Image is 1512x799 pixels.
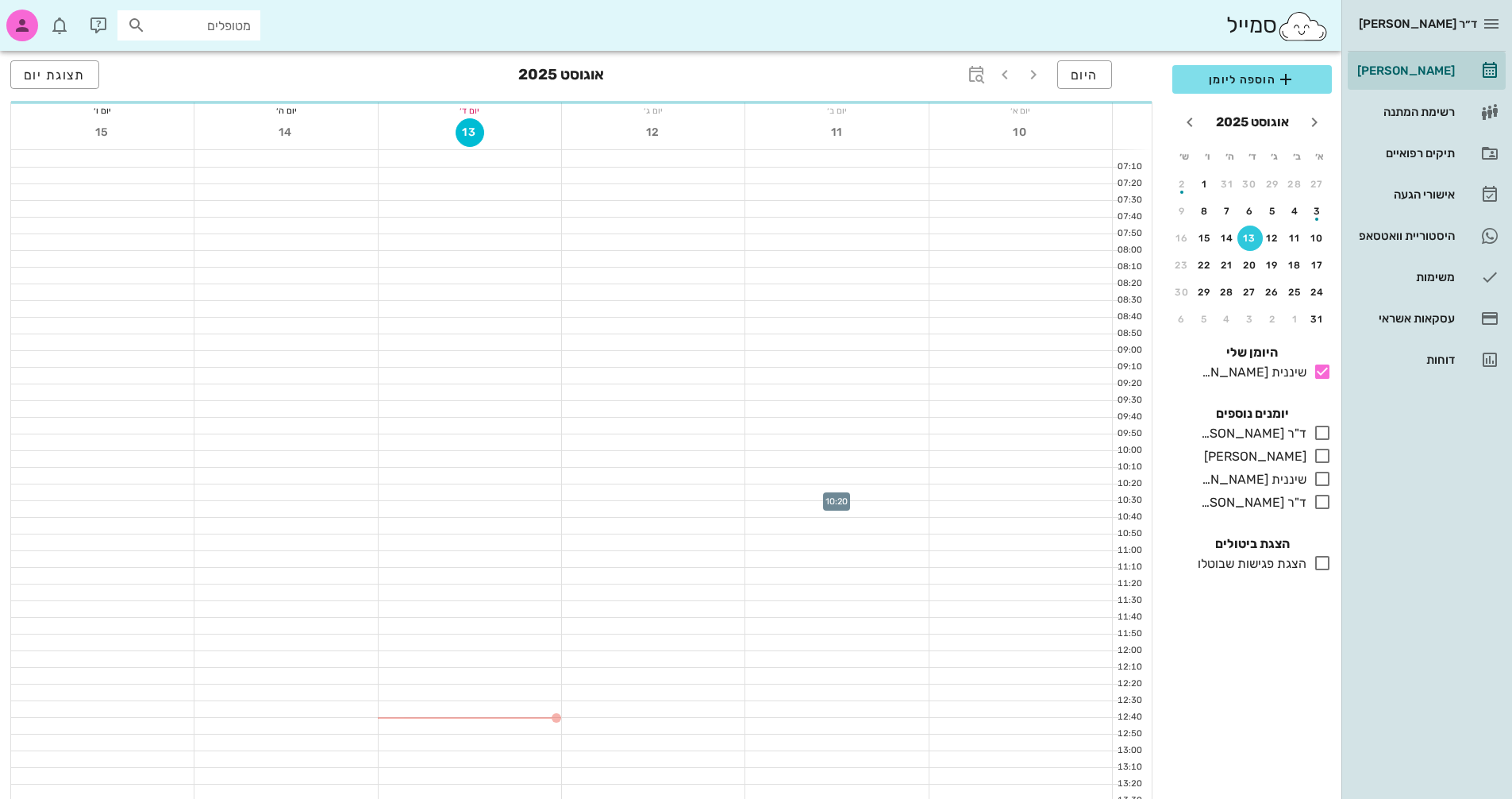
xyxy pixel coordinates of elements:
button: 27 [1305,172,1330,197]
div: 12:20 [1113,677,1145,691]
th: ש׳ [1174,143,1195,170]
button: 2 [1260,307,1285,332]
div: 27 [1305,179,1330,190]
a: אישורי הגעה [1348,176,1506,214]
div: 29 [1260,179,1285,190]
div: 12:30 [1113,694,1145,708]
div: 09:30 [1113,394,1145,407]
th: ו׳ [1196,143,1217,170]
button: 2 [1169,172,1195,197]
div: 31 [1214,179,1240,190]
div: 07:20 [1113,177,1145,191]
a: דוחות [1348,341,1506,379]
div: 12:40 [1113,711,1145,724]
button: 28 [1214,280,1240,305]
div: 10:30 [1113,494,1145,508]
div: 12:10 [1113,661,1145,674]
button: 20 [1237,253,1263,278]
button: 9 [1169,199,1195,224]
div: 5 [1192,314,1218,325]
div: 09:40 [1113,411,1145,424]
button: 15 [1192,226,1218,251]
button: 25 [1283,280,1308,305]
div: תיקים רפואיים [1354,147,1455,160]
div: 24 [1305,287,1330,298]
div: 28 [1283,179,1308,190]
div: יום ד׳ [379,102,561,118]
div: 17 [1305,260,1330,271]
div: שיננית [PERSON_NAME] [1195,470,1306,489]
div: עסקאות אשראי [1354,312,1455,325]
button: 7 [1214,199,1240,224]
th: ב׳ [1287,143,1307,170]
button: 28 [1283,172,1308,197]
div: 29 [1192,287,1218,298]
button: חודש הבא [1175,108,1204,137]
div: ד"ר [PERSON_NAME] [1195,493,1306,512]
div: 23 [1169,260,1195,271]
div: 12:00 [1113,644,1145,658]
button: 6 [1237,199,1263,224]
button: תצוגת יום [10,60,99,89]
div: ד"ר [PERSON_NAME] [1195,424,1306,443]
div: 11:40 [1113,611,1145,624]
div: יום ג׳ [562,102,744,118]
a: היסטוריית וואטסאפ [1348,217,1506,255]
button: 27 [1237,280,1263,305]
div: 07:40 [1113,210,1145,224]
div: 28 [1214,287,1240,298]
div: [PERSON_NAME] [1198,447,1306,466]
div: 18 [1283,260,1308,271]
div: 08:20 [1113,277,1145,291]
div: 09:50 [1113,427,1145,441]
a: עסקאות אשראי [1348,299,1506,338]
div: 10:10 [1113,461,1145,474]
button: היום [1057,60,1112,89]
button: 26 [1260,280,1285,305]
div: 11:10 [1113,561,1145,574]
button: 17 [1305,253,1330,278]
button: הוספה ליומן [1172,65,1332,94]
a: [PERSON_NAME] [1348,52,1506,90]
div: 14 [1214,233,1240,244]
div: רשימת המתנה [1354,106,1455,118]
button: 5 [1260,199,1285,224]
div: 08:40 [1113,311,1145,324]
button: 10 [1305,226,1330,251]
button: 29 [1260,172,1285,197]
div: סמייל [1226,9,1329,43]
div: 11:50 [1113,627,1145,641]
div: 13:20 [1113,778,1145,791]
div: 13:00 [1113,744,1145,758]
span: תצוגת יום [24,68,86,83]
button: 30 [1237,172,1263,197]
button: 31 [1214,172,1240,197]
div: יום ב׳ [745,102,928,118]
button: 24 [1305,280,1330,305]
div: 30 [1237,179,1263,190]
div: 12:50 [1113,728,1145,741]
a: תיקים רפואיים [1348,134,1506,172]
div: משימות [1354,271,1455,284]
button: 19 [1260,253,1285,278]
span: 13 [456,125,483,139]
div: 07:10 [1113,160,1145,174]
div: 1 [1283,314,1308,325]
span: הוספה ליומן [1185,70,1319,89]
div: 5 [1260,206,1285,217]
button: 12 [1260,226,1285,251]
div: 08:30 [1113,294,1145,307]
div: 16 [1169,233,1195,244]
button: 14 [272,118,301,147]
button: 4 [1283,199,1308,224]
div: יום ה׳ [194,102,377,118]
div: 09:00 [1113,344,1145,357]
span: ד״ר [PERSON_NAME] [1359,17,1477,31]
a: רשימת המתנה [1348,93,1506,131]
button: 21 [1214,253,1240,278]
div: 3 [1305,206,1330,217]
button: 4 [1214,307,1240,332]
h3: אוגוסט 2025 [518,60,604,92]
button: 14 [1214,226,1240,251]
div: 11:30 [1113,594,1145,608]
